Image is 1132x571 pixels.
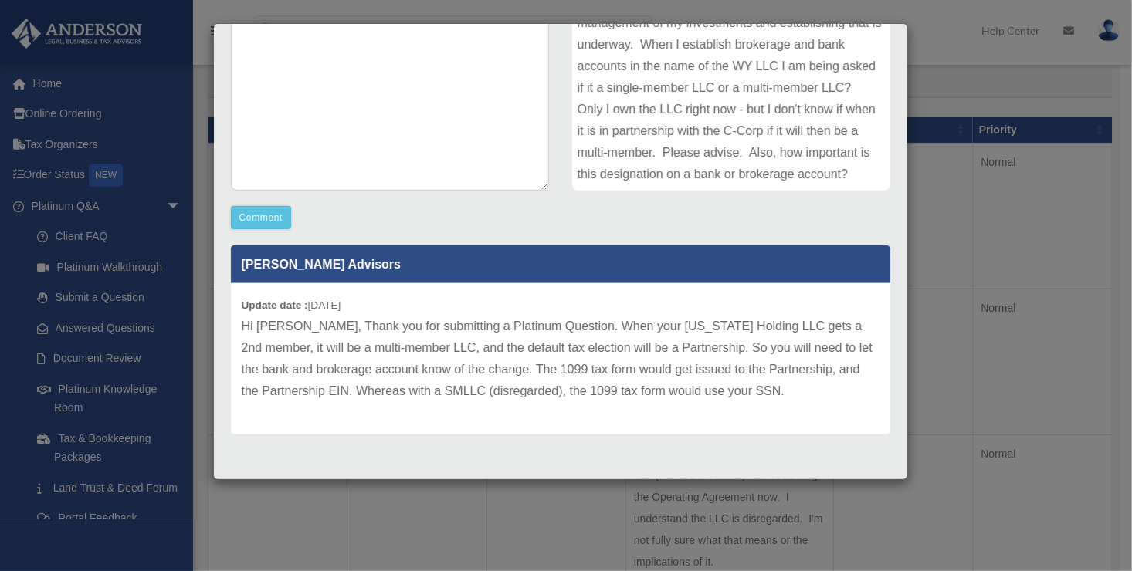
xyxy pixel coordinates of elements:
[242,299,341,311] small: [DATE]
[231,206,292,229] button: Comment
[242,316,880,402] p: Hi [PERSON_NAME], Thank you for submitting a Platinum Question. When your [US_STATE] Holding LLC ...
[242,299,308,311] b: Update date :
[231,245,890,283] p: [PERSON_NAME] Advisors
